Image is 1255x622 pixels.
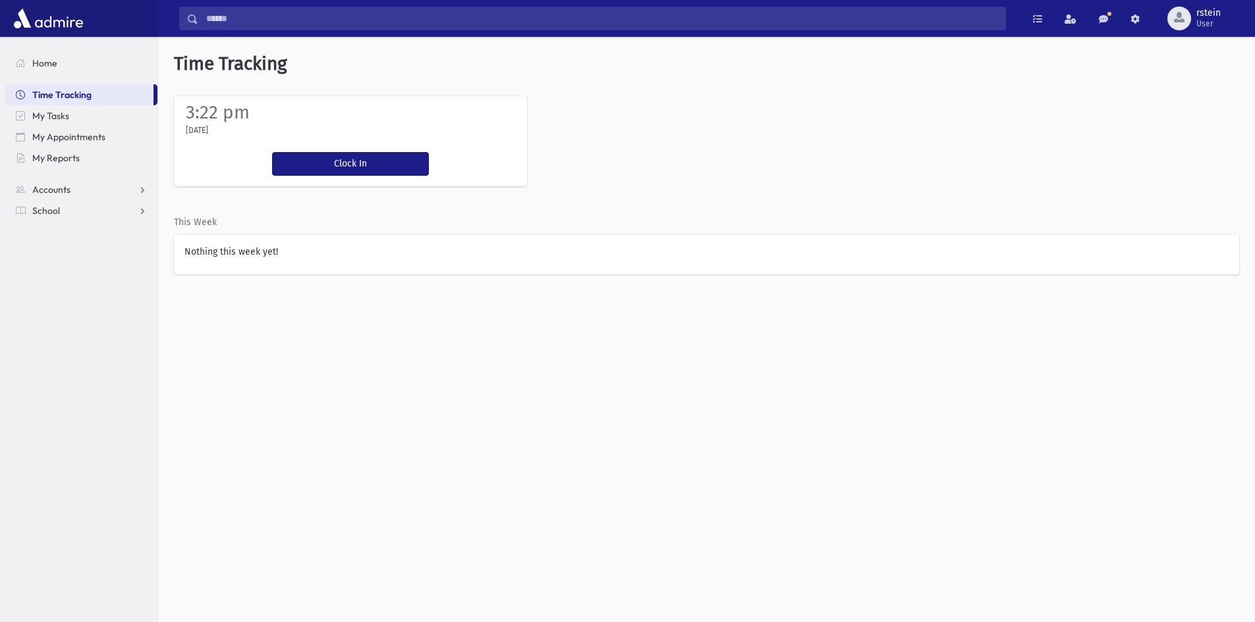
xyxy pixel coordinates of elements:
[186,124,208,136] label: [DATE]
[32,205,60,217] span: School
[32,89,92,101] span: Time Tracking
[184,245,278,259] label: Nothing this week yet!
[1196,18,1221,29] span: User
[5,53,157,74] a: Home
[32,131,105,143] span: My Appointments
[5,200,157,221] a: School
[272,152,429,176] button: Clock In
[32,152,80,164] span: My Reports
[32,110,69,122] span: My Tasks
[1196,8,1221,18] span: rstein
[174,215,217,229] label: This Week
[198,7,1005,30] input: Search
[32,184,70,195] span: Accounts
[158,37,1255,91] h5: Time Tracking
[11,5,86,32] img: AdmirePro
[5,147,157,168] a: My Reports
[5,179,157,200] a: Accounts
[5,105,157,126] a: My Tasks
[186,101,250,123] label: 3:22 pm
[5,84,153,105] a: Time Tracking
[5,126,157,147] a: My Appointments
[32,57,57,69] span: Home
